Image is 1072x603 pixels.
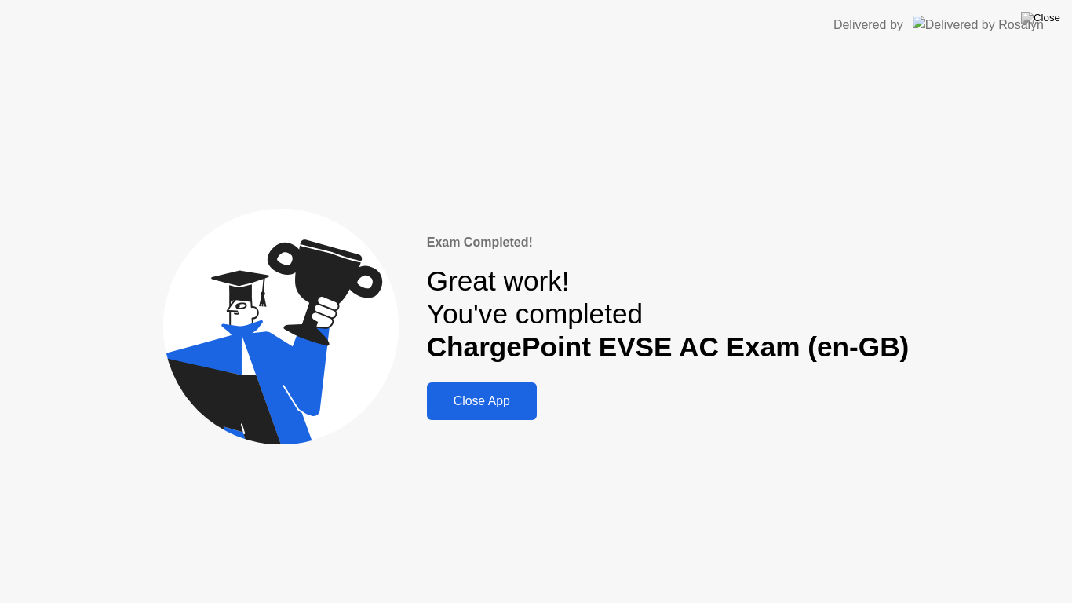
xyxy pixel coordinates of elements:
div: Great work! You've completed [427,265,910,364]
div: Close App [432,394,532,408]
img: Close [1021,12,1060,24]
div: Exam Completed! [427,233,910,252]
button: Close App [427,382,537,420]
div: Delivered by [833,16,903,35]
img: Delivered by Rosalyn [913,16,1044,34]
b: ChargePoint EVSE AC Exam (en-GB) [427,331,910,362]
